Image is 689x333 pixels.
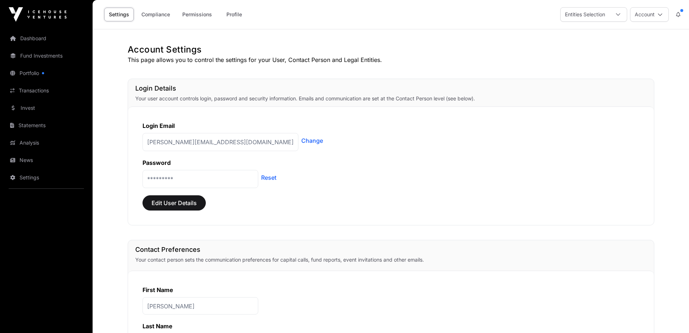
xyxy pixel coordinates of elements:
[104,8,134,21] a: Settings
[653,298,689,333] iframe: Chat Widget
[6,48,87,64] a: Fund Investments
[220,8,248,21] a: Profile
[6,117,87,133] a: Statements
[9,7,67,22] img: Icehouse Ventures Logo
[143,159,171,166] label: Password
[6,30,87,46] a: Dashboard
[301,136,323,145] a: Change
[143,322,173,330] label: Last Name
[135,95,647,102] p: Your user account controls login, password and security information. Emails and communication are...
[143,122,175,129] label: Login Email
[6,170,87,186] a: Settings
[137,8,175,21] a: Compliance
[6,152,87,168] a: News
[6,135,87,151] a: Analysis
[561,8,609,21] div: Entities Selection
[152,199,197,207] span: Edit User Details
[143,286,173,294] label: First Name
[6,83,87,99] a: Transactions
[135,245,647,255] h1: Contact Preferences
[6,100,87,116] a: Invest
[135,256,647,263] p: Your contact person sets the communication preferences for capital calls, fund reports, event inv...
[143,133,298,151] p: [PERSON_NAME][EMAIL_ADDRESS][DOMAIN_NAME]
[128,55,654,64] p: This page allows you to control the settings for your User, Contact Person and Legal Entities.
[630,7,669,22] button: Account
[6,65,87,81] a: Portfolio
[135,83,647,93] h1: Login Details
[143,297,258,315] p: [PERSON_NAME]
[178,8,217,21] a: Permissions
[261,173,276,182] a: Reset
[143,195,206,211] button: Edit User Details
[128,44,654,55] h1: Account Settings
